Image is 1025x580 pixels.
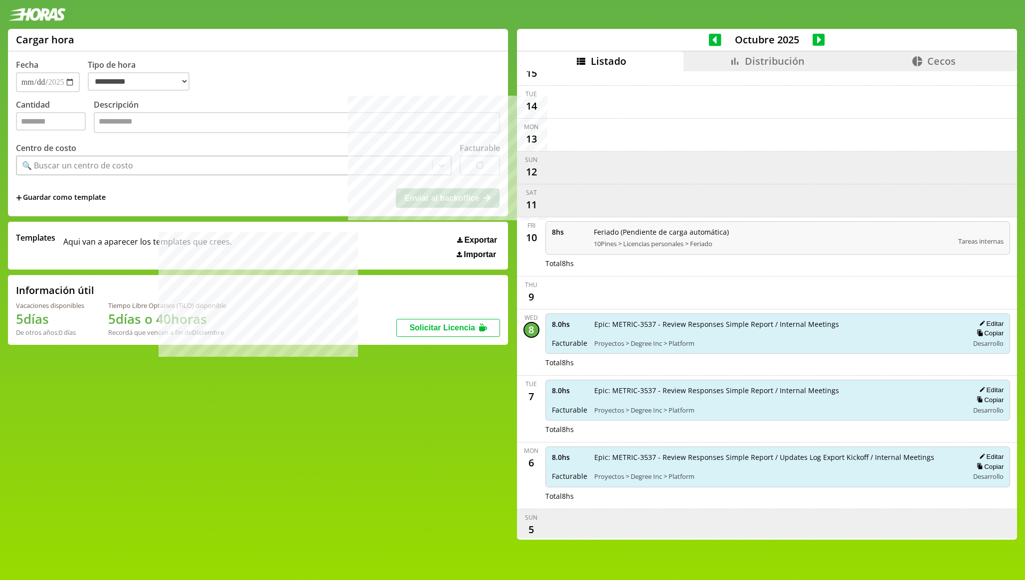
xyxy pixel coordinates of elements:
h1: 5 días [16,310,84,328]
div: 5 [523,522,539,538]
span: Facturable [552,405,587,415]
span: Importar [464,250,496,259]
div: 9 [523,289,539,305]
div: Total 8 hs [545,259,1011,268]
div: Total 8 hs [545,491,1011,501]
div: Mon [524,446,538,455]
div: scrollable content [517,71,1017,539]
div: Total 8 hs [545,425,1011,434]
span: Desarrollo [973,406,1004,415]
span: Proyectos > Degree Inc > Platform [594,472,962,481]
span: Proyectos > Degree Inc > Platform [594,339,962,348]
div: Thu [525,281,537,289]
div: Mon [524,123,538,131]
div: Tiempo Libre Optativo (TiLO) disponible [108,301,226,310]
label: Facturable [460,143,500,153]
span: 8.0 hs [552,319,587,329]
div: Tue [525,90,537,98]
span: Exportar [464,236,497,245]
span: Cecos [927,54,956,68]
select: Tipo de hora [88,72,189,91]
div: Total 8 hs [545,358,1011,367]
span: +Guardar como template [16,192,106,203]
span: Facturable [552,471,587,481]
div: 15 [523,65,539,81]
b: Diciembre [192,328,224,337]
div: 11 [523,197,539,213]
label: Cantidad [16,99,94,136]
h1: Cargar hora [16,33,74,46]
input: Cantidad [16,112,86,131]
div: Sun [525,513,537,522]
label: Fecha [16,59,38,70]
button: Copiar [974,462,1004,471]
span: Templates [16,232,55,243]
span: Distribución [745,54,805,68]
span: Proyectos > Degree Inc > Platform [594,406,962,415]
div: Recordá que vencen a fin de [108,328,226,337]
span: Listado [591,54,626,68]
div: Sat [526,188,537,197]
span: 8 hs [552,227,587,237]
span: Facturable [552,338,587,348]
span: Desarrollo [973,339,1004,348]
div: 🔍 Buscar un centro de costo [22,160,133,171]
div: Fri [527,221,535,230]
span: Tareas internas [958,237,1004,246]
span: Solicitar Licencia [409,323,475,332]
button: Editar [976,319,1004,328]
button: Copiar [974,396,1004,404]
button: Exportar [454,235,500,245]
div: 8 [523,322,539,338]
h1: 5 días o 40 horas [108,310,226,328]
span: Epic: METRIC-3537 - Review Responses Simple Report / Internal Meetings [594,319,962,329]
div: 12 [523,164,539,180]
div: Sun [525,155,537,164]
span: + [16,192,22,203]
button: Editar [976,452,1004,461]
img: logotipo [8,8,66,21]
label: Descripción [94,99,500,136]
h2: Información útil [16,284,94,297]
div: 7 [523,388,539,404]
span: Epic: METRIC-3537 - Review Responses Simple Report / Updates Log Export Kickoff / Internal Meetings [594,452,962,462]
label: Tipo de hora [88,59,197,92]
div: 14 [523,98,539,114]
div: De otros años: 0 días [16,328,84,337]
span: Feriado (Pendiente de carga automática) [594,227,952,237]
textarea: Descripción [94,112,500,133]
span: Epic: METRIC-3537 - Review Responses Simple Report / Internal Meetings [594,386,962,395]
span: Octubre 2025 [721,33,813,46]
div: Wed [524,313,538,322]
span: 8.0 hs [552,386,587,395]
span: Aqui van a aparecer los templates que crees. [63,232,232,259]
span: 10Pines > Licencias personales > Feriado [594,239,952,248]
button: Editar [976,386,1004,394]
div: 13 [523,131,539,147]
button: Solicitar Licencia [396,319,500,337]
button: Copiar [974,329,1004,337]
span: Desarrollo [973,472,1004,481]
div: Tue [525,380,537,388]
div: 10 [523,230,539,246]
div: Vacaciones disponibles [16,301,84,310]
span: 8.0 hs [552,452,587,462]
div: 6 [523,455,539,471]
label: Centro de costo [16,143,76,153]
